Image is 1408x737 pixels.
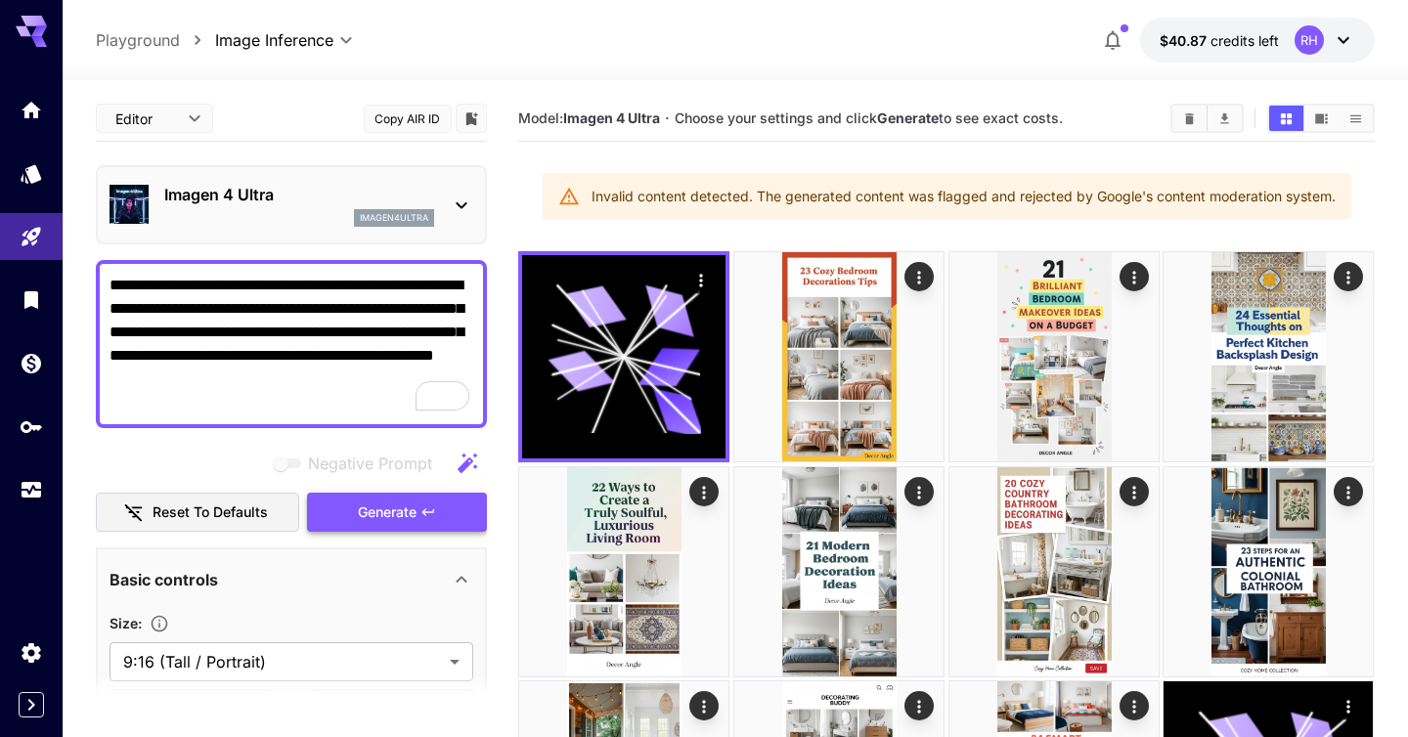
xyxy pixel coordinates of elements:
[1335,262,1364,291] div: Actions
[949,467,1159,676] img: 9k=
[1160,32,1210,49] span: $40.87
[690,477,720,506] div: Actions
[20,478,43,502] div: Usage
[904,262,934,291] div: Actions
[364,105,452,133] button: Copy AIR ID
[904,477,934,506] div: Actions
[110,615,142,631] span: Size :
[1208,106,1242,131] button: Download All
[1339,106,1373,131] button: Show images in list view
[1140,18,1375,63] button: $40.87087RH
[360,211,428,225] p: imagen4ultra
[1295,25,1324,55] div: RH
[904,691,934,720] div: Actions
[20,161,43,186] div: Models
[110,175,473,235] div: Imagen 4 Ultraimagen4ultra
[1335,691,1364,720] div: Actions
[19,692,44,717] button: Expand sidebar
[592,179,1336,214] div: Invalid content detected. The generated content was flagged and rejected by Google's content mode...
[308,452,432,475] span: Negative Prompt
[1164,252,1373,461] img: Z
[734,252,944,461] img: 9k=
[563,109,660,126] b: Imagen 4 Ultra
[1172,106,1207,131] button: Clear Images
[164,183,434,206] p: Imagen 4 Ultra
[1120,691,1149,720] div: Actions
[1120,477,1149,506] div: Actions
[734,467,944,676] img: 9k=
[877,109,939,126] b: Generate
[949,252,1159,461] img: Z
[1210,32,1279,49] span: credits left
[1164,467,1373,676] img: Z
[110,556,473,603] div: Basic controls
[1304,106,1339,131] button: Show images in video view
[519,467,728,676] img: 2Q==
[20,225,43,249] div: Playground
[307,493,487,533] button: Generate
[110,274,473,414] textarea: To enrich screen reader interactions, please activate Accessibility in Grammarly extension settings
[690,691,720,720] div: Actions
[269,451,448,475] span: Negative prompts are not compatible with the selected model.
[1269,106,1303,131] button: Show images in grid view
[115,108,176,129] span: Editor
[1120,262,1149,291] div: Actions
[20,287,43,312] div: Library
[142,614,177,633] button: Adjust the dimensions of the generated image by specifying its width and height in pixels, or sel...
[123,650,442,673] span: 9:16 (Tall / Portrait)
[1160,30,1279,51] div: $40.87087
[20,414,43,439] div: API Keys
[110,568,218,591] p: Basic controls
[687,265,717,294] div: Actions
[96,493,299,533] button: Reset to defaults
[462,107,480,130] button: Add to library
[96,28,215,52] nav: breadcrumb
[675,109,1063,126] span: Choose your settings and click to see exact costs.
[20,351,43,375] div: Wallet
[1267,104,1375,133] div: Show images in grid viewShow images in video viewShow images in list view
[665,107,670,130] p: ·
[1170,104,1244,133] div: Clear ImagesDownload All
[215,28,333,52] span: Image Inference
[96,28,180,52] a: Playground
[20,98,43,122] div: Home
[1335,477,1364,506] div: Actions
[518,109,660,126] span: Model:
[20,640,43,665] div: Settings
[358,500,417,525] span: Generate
